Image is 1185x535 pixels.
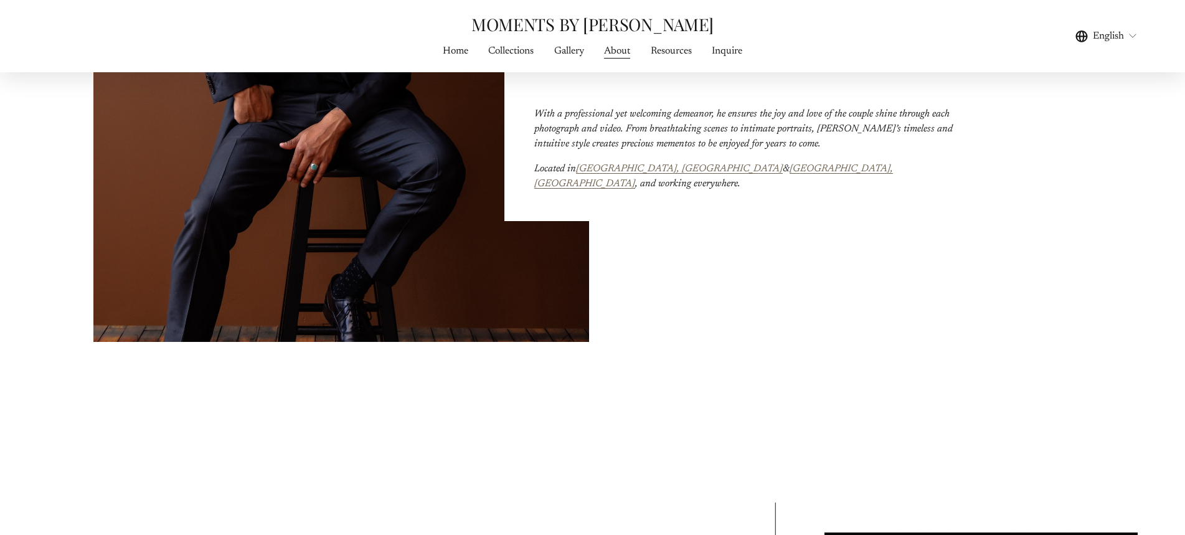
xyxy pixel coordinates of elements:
a: [GEOGRAPHIC_DATA], [GEOGRAPHIC_DATA] [534,164,893,189]
div: language picker [1075,27,1138,44]
a: folder dropdown [554,42,584,59]
span: Gallery [554,44,584,59]
em: , and working everywhere. [635,179,740,189]
em: Located in [534,164,576,174]
a: Home [443,42,468,59]
span: English [1093,29,1124,44]
a: About [604,42,630,59]
em: & [783,164,790,174]
a: MOMENTS BY [PERSON_NAME] [471,12,714,36]
a: [GEOGRAPHIC_DATA], [GEOGRAPHIC_DATA] [576,164,783,174]
em: With a professional yet welcoming demeanor, he ensures the joy and love of the couple shine throu... [534,109,955,149]
a: Collections [488,42,534,59]
a: Inquire [712,42,742,59]
a: Resources [651,42,692,59]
